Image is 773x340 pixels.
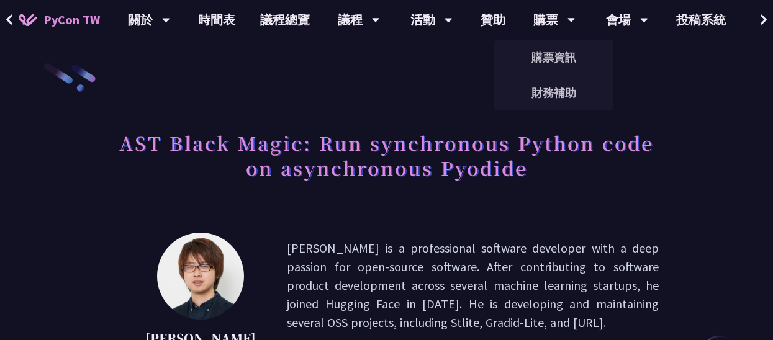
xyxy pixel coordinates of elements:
img: Home icon of PyCon TW 2025 [19,14,37,26]
img: Locale Icon [754,16,766,25]
a: PyCon TW [6,4,112,35]
a: 購票資訊 [494,43,613,72]
h1: AST Black Magic: Run synchronous Python code on asynchronous Pyodide [114,124,659,186]
img: Yuichiro Tachibana [157,233,244,320]
span: PyCon TW [43,11,100,29]
a: 財務補助 [494,78,613,107]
